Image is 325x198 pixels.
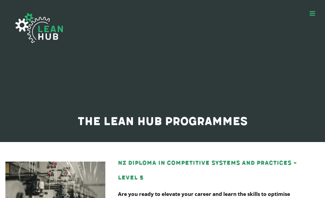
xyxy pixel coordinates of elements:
a: Toggle mobile menu [310,10,316,17]
span: The Lean Hub programmes [78,115,248,128]
a: NZ Diploma in Competitive Systems and Practices – Level 5 [118,159,297,181]
img: The Lean Hub | Optimising productivity with Lean Logo [9,7,69,49]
